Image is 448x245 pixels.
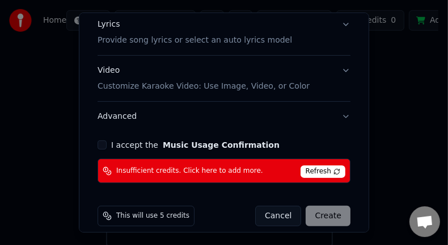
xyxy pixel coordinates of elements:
[98,10,350,56] button: LyricsProvide song lyrics or select an auto lyrics model
[98,56,350,102] button: VideoCustomize Karaoke Video: Use Image, Video, or Color
[116,211,189,221] span: This will use 5 credits
[98,35,292,47] p: Provide song lyrics or select an auto lyrics model
[98,65,310,93] div: Video
[116,167,263,176] span: Insufficient credits. Click here to add more.
[98,19,120,31] div: Lyrics
[163,141,280,149] button: I accept the
[255,206,301,226] button: Cancel
[301,165,345,178] span: Refresh
[111,141,280,149] label: I accept the
[98,102,350,131] button: Advanced
[98,81,310,92] p: Customize Karaoke Video: Use Image, Video, or Color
